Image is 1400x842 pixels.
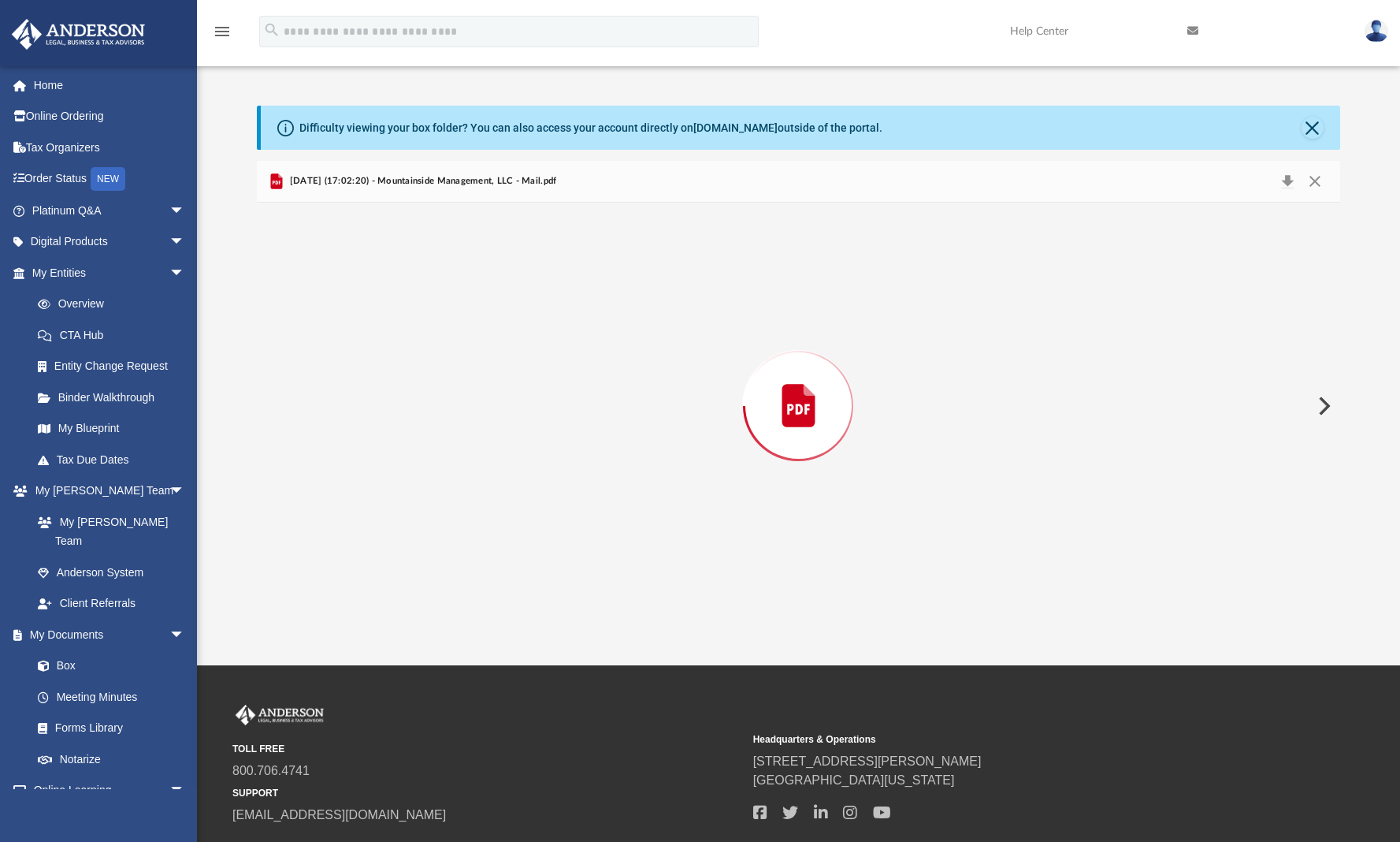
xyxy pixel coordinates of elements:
[1301,170,1329,192] button: Close
[753,773,955,787] a: [GEOGRAPHIC_DATA][US_STATE]
[169,257,201,289] span: arrow_drop_down
[11,101,209,132] a: Online Ordering
[263,21,280,39] i: search
[22,588,201,620] a: Client Referrals
[169,226,201,259] span: arrow_drop_down
[22,713,193,744] a: Forms Library
[11,69,209,101] a: Home
[11,195,209,226] a: Platinum Q&Aarrow_drop_down
[22,681,201,713] a: Meeting Minutes
[169,195,201,227] span: arrow_drop_down
[11,163,209,196] a: Order StatusNEW
[11,775,201,807] a: Online Learningarrow_drop_down
[753,754,982,768] a: [STREET_ADDRESS][PERSON_NAME]
[232,764,310,777] a: 800.706.4741
[232,808,446,822] a: [EMAIL_ADDRESS][DOMAIN_NAME]
[232,742,742,756] small: TOLL FREE
[22,444,209,475] a: Tax Due Dates
[22,382,209,413] a: Binder Walkthrough
[11,226,209,258] a: Digital Productsarrow_drop_down
[22,557,201,588] a: Anderson System
[299,120,882,136] div: Difficulty viewing your box folder? You can also access your account directly on outside of the p...
[91,167,125,191] div: NEW
[22,743,201,775] a: Notarize
[1302,117,1324,139] button: Close
[1273,170,1302,192] button: Download
[1305,384,1340,428] button: Next File
[213,22,232,41] i: menu
[22,319,209,351] a: CTA Hub
[286,174,556,188] span: [DATE] (17:02:20) - Mountainside Management, LLC - Mail.pdf
[22,289,209,320] a: Overview
[257,161,1339,609] div: Preview
[753,732,1263,747] small: Headquarters & Operations
[22,650,193,682] a: Box
[232,786,742,800] small: SUPPORT
[232,705,327,725] img: Anderson Advisors Platinum Portal
[169,619,201,651] span: arrow_drop_down
[11,132,209,163] a: Tax Organizers
[22,351,209,382] a: Entity Change Request
[693,121,778,134] a: [DOMAIN_NAME]
[169,475,201,508] span: arrow_drop_down
[169,775,201,807] span: arrow_drop_down
[7,19,150,50] img: Anderson Advisors Platinum Portal
[11,475,201,507] a: My [PERSON_NAME] Teamarrow_drop_down
[11,257,209,289] a: My Entitiesarrow_drop_down
[11,619,201,650] a: My Documentsarrow_drop_down
[213,30,232,41] a: menu
[1365,20,1388,43] img: User Pic
[22,413,201,445] a: My Blueprint
[22,506,193,557] a: My [PERSON_NAME] Team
